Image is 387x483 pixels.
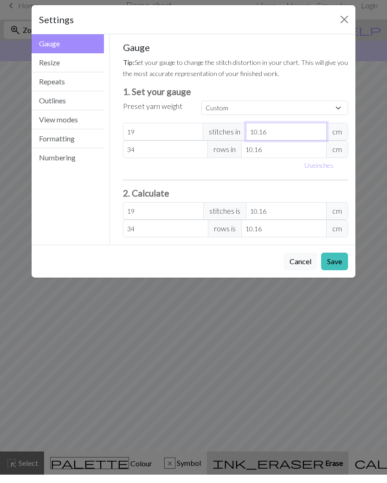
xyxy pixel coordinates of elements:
[300,166,338,181] button: Useinches
[32,81,104,100] button: Repeats
[326,228,348,246] span: cm
[207,149,242,166] span: rows in
[123,67,135,75] strong: Tip:
[326,149,348,166] span: cm
[123,109,182,120] label: Preset yarn weight
[32,43,104,62] button: Gauge
[123,50,348,61] h5: Gauge
[32,119,104,138] button: View modes
[203,131,246,149] span: stitches in
[39,21,74,35] h5: Settings
[284,261,317,279] button: Cancel
[123,196,348,207] h3: 2. Calculate
[337,20,352,35] button: Close
[123,67,348,86] small: Set your gauge to change the stitch distortion in your chart. This will give you the most accurat...
[208,228,242,246] span: rows is
[32,157,104,175] button: Numbering
[32,100,104,119] button: Outlines
[203,210,246,228] span: stitches is
[32,138,104,157] button: Formatting
[123,95,348,105] h3: 1. Set your gauge
[321,261,348,279] button: Save
[326,131,348,149] span: cm
[32,62,104,81] button: Resize
[326,210,348,228] span: cm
